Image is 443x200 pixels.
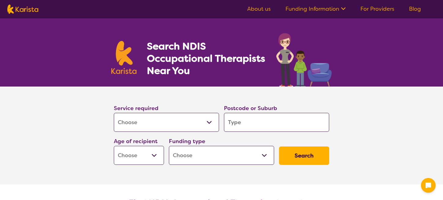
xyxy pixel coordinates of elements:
[169,138,205,145] label: Funding type
[409,5,421,13] a: Blog
[114,105,158,112] label: Service required
[279,146,329,165] button: Search
[7,5,38,14] img: Karista logo
[285,5,346,13] a: Funding Information
[276,33,332,87] img: occupational-therapy
[247,5,271,13] a: About us
[114,138,158,145] label: Age of recipient
[147,40,266,77] h1: Search NDIS Occupational Therapists Near You
[111,41,136,74] img: Karista logo
[224,105,277,112] label: Postcode or Suburb
[360,5,394,13] a: For Providers
[224,113,329,132] input: Type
